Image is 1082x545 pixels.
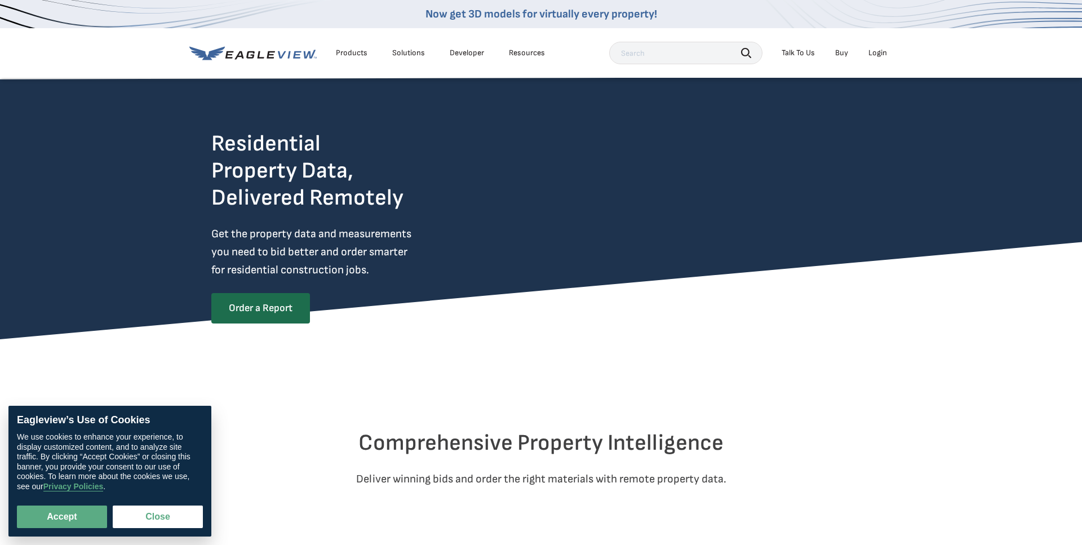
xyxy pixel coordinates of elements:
[509,48,545,58] div: Resources
[336,48,367,58] div: Products
[211,293,310,324] a: Order a Report
[17,432,203,491] div: We use cookies to enhance your experience, to display customized content, and to analyze site tra...
[609,42,762,64] input: Search
[782,48,815,58] div: Talk To Us
[211,225,458,279] p: Get the property data and measurements you need to bid better and order smarter for residential c...
[450,48,484,58] a: Developer
[17,414,203,427] div: Eagleview’s Use of Cookies
[425,7,657,21] a: Now get 3D models for virtually every property!
[211,130,403,211] h2: Residential Property Data, Delivered Remotely
[113,506,203,528] button: Close
[835,48,848,58] a: Buy
[211,470,871,488] p: Deliver winning bids and order the right materials with remote property data.
[211,429,871,457] h2: Comprehensive Property Intelligence
[392,48,425,58] div: Solutions
[17,506,107,528] button: Accept
[43,482,104,491] a: Privacy Policies
[868,48,887,58] div: Login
